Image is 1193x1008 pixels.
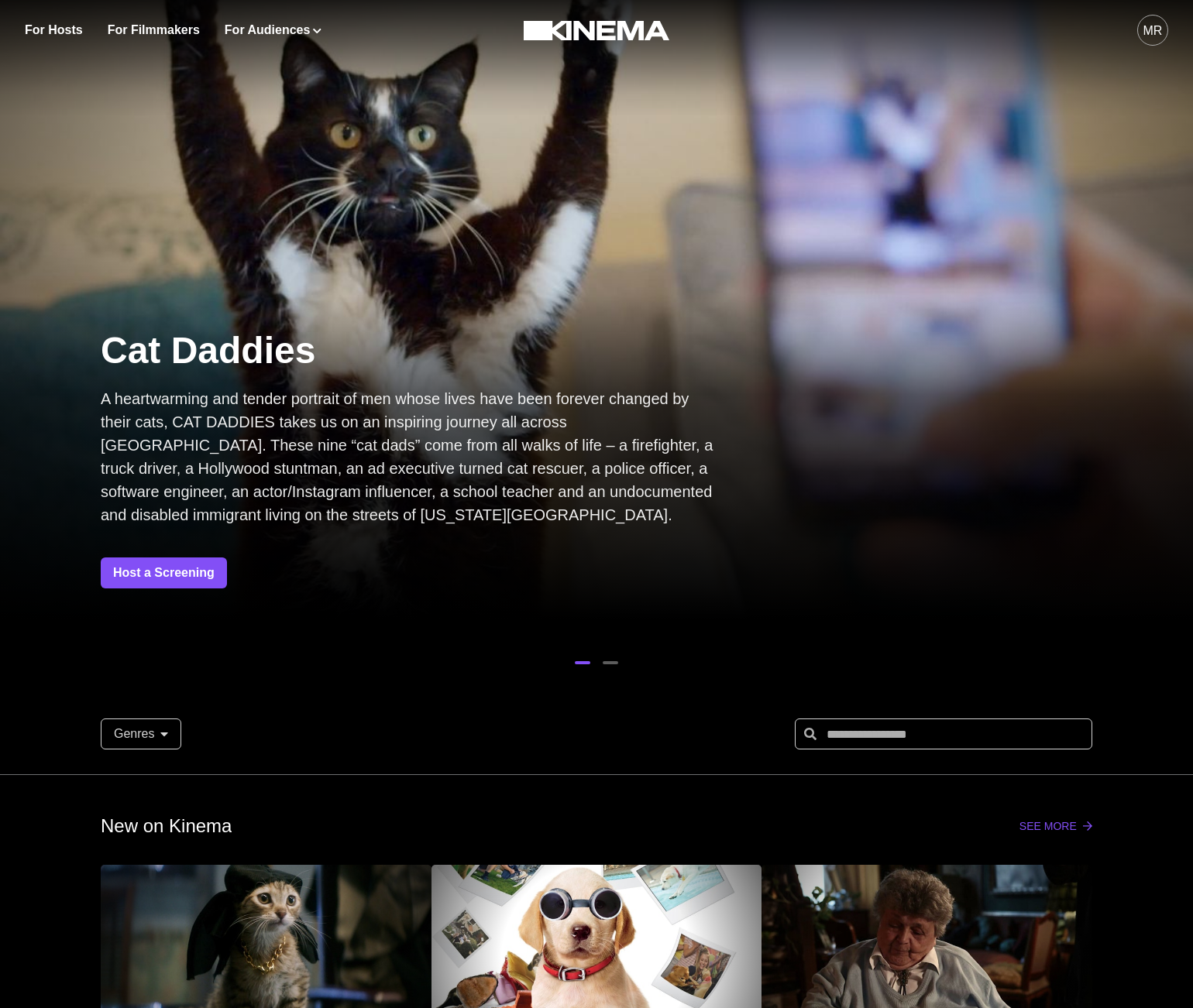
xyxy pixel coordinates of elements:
p: A heartwarming and tender portrait of men whose lives have been forever changed by their cats, CA... [101,387,720,526]
p: New on Kinema [101,812,232,840]
button: For Audiences [225,21,321,39]
a: For Hosts [25,21,83,39]
a: For Filmmakers [108,21,200,39]
a: See more [1019,820,1092,832]
div: MR [1143,22,1163,40]
p: Cat Daddies [101,327,720,375]
a: Host a Screening [101,557,227,588]
button: Genres [101,718,181,749]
